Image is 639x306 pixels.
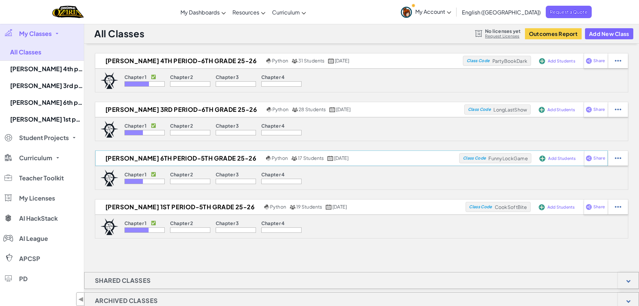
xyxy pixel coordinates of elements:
[272,155,288,161] span: Python
[615,204,621,210] img: IconStudentEllipsis.svg
[593,107,605,112] span: Share
[100,121,118,138] img: logo
[401,7,412,18] img: avatar
[539,204,545,210] img: IconAddStudents.svg
[19,155,52,161] span: Curriculum
[95,56,463,66] a: [PERSON_NAME] 4th period-6th grade 25-26 Python 31 Students [DATE]
[124,123,147,128] p: Chapter 1
[180,9,220,16] span: My Dashboards
[272,9,300,16] span: Curriculum
[539,58,545,64] img: IconAddStudents.svg
[19,235,48,242] span: AI League
[19,195,55,201] span: My Licenses
[328,58,334,63] img: calendar.svg
[124,74,147,80] p: Chapter 1
[95,56,265,66] h2: [PERSON_NAME] 4th period-6th grade 25-26
[291,156,297,161] img: MultipleUsers.png
[95,153,264,163] h2: [PERSON_NAME] 6th period-5th grade 25-26
[52,5,84,19] img: Home
[95,153,459,163] a: [PERSON_NAME] 6th period-5th grade 25-26 Python 17 Students [DATE]
[170,172,193,177] p: Chapter 2
[216,172,239,177] p: Chapter 3
[525,28,582,39] button: Outcomes Report
[216,74,239,80] p: Chapter 3
[216,220,239,226] p: Chapter 3
[291,58,298,63] img: MultipleUsers.png
[547,205,575,209] span: Add Students
[615,155,621,161] img: IconStudentEllipsis.svg
[326,205,332,210] img: calendar.svg
[334,155,349,161] span: [DATE]
[261,123,285,128] p: Chapter 4
[593,205,605,209] span: Share
[269,3,309,21] a: Curriculum
[151,123,156,128] p: ✅
[124,220,147,226] p: Chapter 1
[548,59,575,63] span: Add Students
[467,59,489,63] span: Class Code
[299,106,326,112] span: 28 Students
[266,156,271,161] img: python.png
[151,220,156,226] p: ✅
[469,205,492,209] span: Class Code
[151,74,156,80] p: ✅
[585,28,633,39] button: Add New Class
[586,106,592,113] img: IconShare_Purple.svg
[586,58,592,64] img: IconShare_Purple.svg
[19,175,64,181] span: Teacher Toolkit
[485,34,521,39] a: Request Licenses
[335,57,349,63] span: [DATE]
[415,8,451,15] span: My Account
[170,74,193,80] p: Chapter 2
[488,155,528,161] span: FunnyLockGame
[100,218,118,235] img: logo
[332,204,347,210] span: [DATE]
[298,57,325,63] span: 31 Students
[266,58,271,63] img: python.png
[261,220,285,226] p: Chapter 4
[539,107,545,113] img: IconAddStudents.svg
[19,135,69,141] span: Student Projects
[52,5,84,19] a: Ozaria by CodeCombat logo
[485,28,521,34] span: No licenses yet
[216,123,239,128] p: Chapter 3
[298,155,324,161] span: 17 Students
[124,172,147,177] p: Chapter 1
[85,272,161,289] h1: Shared Classes
[327,156,333,161] img: calendar.svg
[151,172,156,177] p: ✅
[329,107,335,112] img: calendar.svg
[94,27,144,40] h1: All Classes
[289,205,296,210] img: MultipleUsers.png
[267,107,272,112] img: python.png
[539,156,545,162] img: IconAddStudents.svg
[546,6,592,18] a: Request a Quote
[586,155,592,161] img: IconShare_Purple.svg
[264,205,269,210] img: python.png
[493,106,527,113] span: LongLastShow
[177,3,229,21] a: My Dashboards
[593,59,605,63] span: Share
[95,202,263,212] h2: [PERSON_NAME] 1st period-5th grade 25-26
[270,204,286,210] span: Python
[100,72,118,89] img: logo
[336,106,351,112] span: [DATE]
[272,57,288,63] span: Python
[95,104,464,115] a: [PERSON_NAME] 3rd period-6th grade 25-26 Python 28 Students [DATE]
[397,1,455,23] a: My Account
[100,170,118,186] img: logo
[95,202,466,212] a: [PERSON_NAME] 1st period-5th grade 25-26 Python 19 Students [DATE]
[463,156,486,160] span: Class Code
[593,156,605,160] span: Share
[229,3,269,21] a: Resources
[95,104,265,115] h2: [PERSON_NAME] 3rd period-6th grade 25-26
[292,107,298,112] img: MultipleUsers.png
[232,9,259,16] span: Resources
[261,172,285,177] p: Chapter 4
[547,108,575,112] span: Add Students
[548,157,576,161] span: Add Students
[170,220,193,226] p: Chapter 2
[462,9,541,16] span: English ([GEOGRAPHIC_DATA])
